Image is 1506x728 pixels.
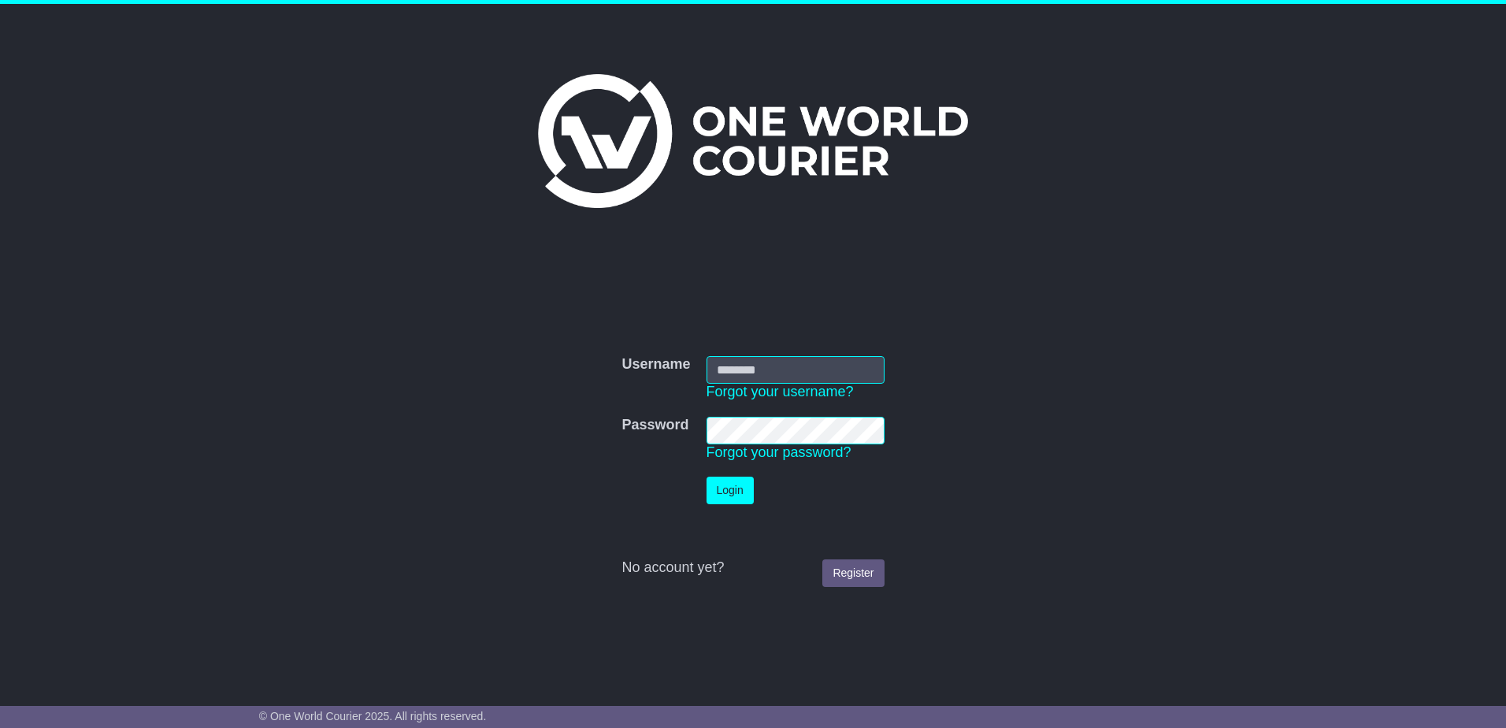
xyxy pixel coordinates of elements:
a: Register [822,559,884,587]
div: No account yet? [621,559,884,577]
label: Username [621,356,690,373]
a: Forgot your username? [707,384,854,399]
button: Login [707,477,754,504]
a: Forgot your password? [707,444,851,460]
span: © One World Courier 2025. All rights reserved. [259,710,487,722]
img: One World [538,74,968,208]
label: Password [621,417,688,434]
